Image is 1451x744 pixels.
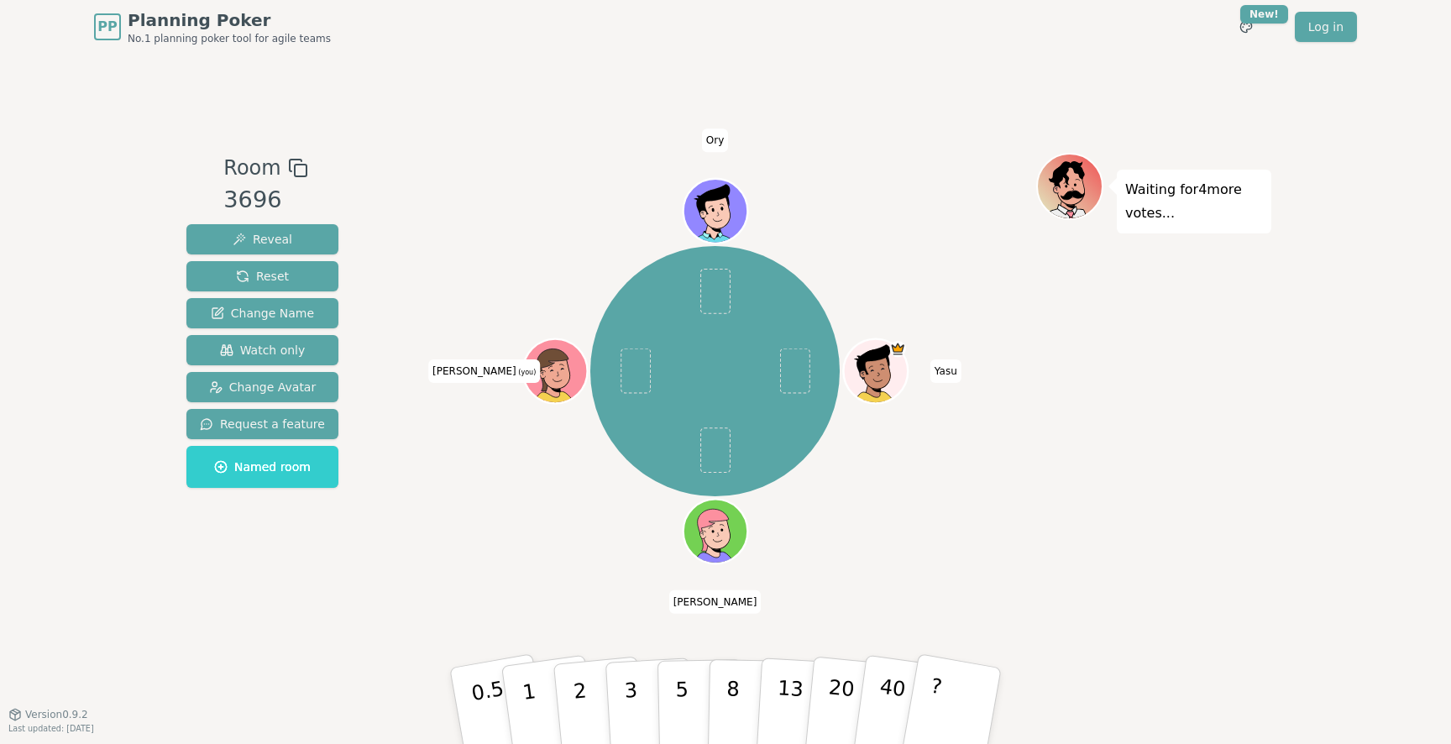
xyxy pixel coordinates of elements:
span: Yasu is the host [889,341,905,357]
a: Log in [1295,12,1357,42]
button: Request a feature [186,409,338,439]
div: 3696 [223,183,307,217]
span: Version 0.9.2 [25,708,88,721]
p: Waiting for 4 more votes... [1125,178,1263,225]
span: Last updated: [DATE] [8,724,94,733]
span: Change Avatar [209,379,317,396]
span: Click to change your name [702,128,728,152]
span: (you) [516,369,537,376]
span: Room [223,153,280,183]
button: Reset [186,261,338,291]
button: Named room [186,446,338,488]
button: Reveal [186,224,338,254]
span: No.1 planning poker tool for agile teams [128,32,331,45]
span: Watch only [220,342,306,359]
span: Click to change your name [428,359,540,383]
span: Click to change your name [669,590,762,614]
button: Change Name [186,298,338,328]
span: Change Name [211,305,314,322]
span: Reset [236,268,289,285]
button: New! [1231,12,1261,42]
button: Watch only [186,335,338,365]
span: PP [97,17,117,37]
span: Planning Poker [128,8,331,32]
span: Reveal [233,231,292,248]
a: PPPlanning PokerNo.1 planning poker tool for agile teams [94,8,331,45]
span: Click to change your name [930,359,961,383]
button: Change Avatar [186,372,338,402]
span: Named room [214,458,311,475]
span: Request a feature [200,416,325,432]
button: Version0.9.2 [8,708,88,721]
button: Click to change your avatar [525,341,585,401]
div: New! [1240,5,1288,24]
